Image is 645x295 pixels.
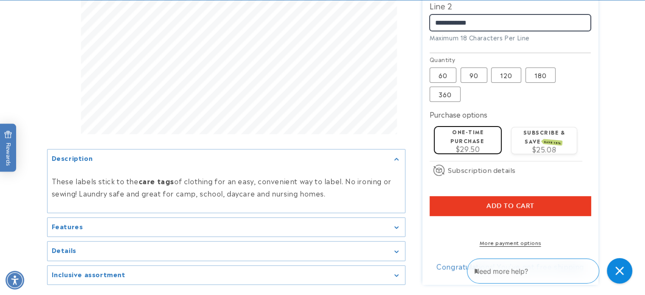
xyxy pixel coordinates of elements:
[450,128,484,144] label: One-time purchase
[52,246,76,254] h2: Details
[430,33,591,42] div: Maximum 18 Characters Per Line
[430,262,591,270] div: Congratulations! You've got free shipping
[47,242,405,261] summary: Details
[139,176,174,186] strong: care tags
[523,128,565,145] label: Subscribe & save
[47,217,405,236] summary: Features
[47,265,405,284] summary: Inclusive assortment
[525,67,556,83] label: 180
[7,227,107,253] iframe: Sign Up via Text for Offers
[532,144,556,154] span: $25.08
[47,149,405,168] summary: Description
[430,196,591,216] button: Add to cart
[430,239,591,246] a: More payment options
[52,270,126,278] h2: Inclusive assortment
[52,175,401,199] p: These labels stick to the of clothing for an easy, convenient way to label. No ironing or sewing!...
[461,67,487,83] label: 90
[6,271,24,289] div: Accessibility Menu
[430,55,456,64] legend: Quantity
[486,202,534,210] span: Add to cart
[430,67,456,83] label: 60
[543,139,563,146] span: SAVE 15%
[467,255,637,287] iframe: Gorgias Floating Chat
[430,109,487,119] label: Purchase options
[52,153,93,162] h2: Description
[52,222,83,230] h2: Features
[448,165,516,175] span: Subscription details
[430,87,461,102] label: 360
[491,67,521,83] label: 120
[456,143,480,154] span: $29.50
[4,130,12,166] span: Rewards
